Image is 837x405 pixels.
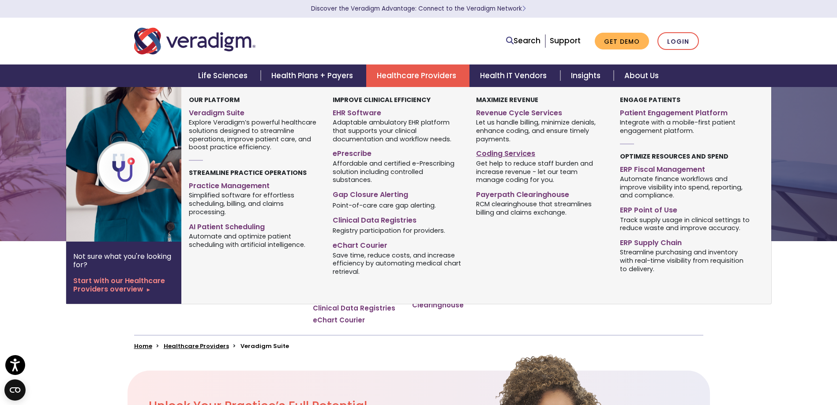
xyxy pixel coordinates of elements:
img: Healthcare Provider [66,87,208,242]
span: RCM clearinghouse that streamlines billing and claims exchange. [476,200,606,217]
span: Get help to reduce staff burden and increase revenue - let our team manage coding for you. [476,159,606,184]
a: Home [134,342,152,350]
a: ERP Point of Use [620,202,750,215]
a: ERP Fiscal Management [620,162,750,174]
strong: Engage Patients [620,95,680,104]
a: Support [550,35,581,46]
span: Point-of-care care gap alerting. [333,201,436,209]
img: Veradigm logo [134,26,255,56]
a: Practice Management [189,178,319,191]
span: Streamline purchasing and inventory with real-time visibility from requisition to delivery. [620,248,750,273]
a: Login [657,32,699,50]
a: Patient Engagement Platform [620,105,750,118]
a: Discover the Veradigm Advantage: Connect to the Veradigm NetworkLearn More [311,4,526,13]
a: Search [506,35,540,47]
a: ERP Supply Chain [620,235,750,248]
a: Coding Services [476,146,606,159]
a: Revenue Cycle Services [476,105,606,118]
a: Payerpath Clearinghouse [476,187,606,200]
iframe: Drift Chat Widget [668,341,826,394]
a: Clinical Data Registries [313,304,395,313]
a: Payerpath Clearinghouse [412,292,489,310]
a: Get Demo [595,33,649,50]
a: Gap Closure Alerting [333,187,463,200]
span: Automate and optimize patient scheduling with artificial intelligence. [189,231,319,249]
strong: Streamline Practice Operations [189,168,307,177]
strong: Optimize Resources and Spend [620,152,728,161]
a: Health Plans + Payers [261,64,366,87]
strong: Our Platform [189,95,240,104]
button: Open CMP widget [4,379,26,401]
strong: Improve Clinical Efficiency [333,95,431,104]
a: Veradigm Suite [189,105,319,118]
a: Healthcare Providers [366,64,469,87]
span: Track supply usage in clinical settings to reduce waste and improve accuracy. [620,215,750,232]
a: AI Patient Scheduling [189,219,319,232]
a: Insights [560,64,614,87]
span: Simplified software for effortless scheduling, billing, and claims processing. [189,191,319,216]
span: Automate finance workflows and improve visibility into spend, reporting, and compliance. [620,174,750,200]
a: eChart Courier [313,316,365,325]
a: Healthcare Providers [164,342,229,350]
span: Adaptable ambulatory EHR platform that supports your clinical documentation and workflow needs. [333,118,463,144]
a: eChart Courier [333,238,463,250]
a: Health IT Vendors [469,64,560,87]
span: Save time, reduce costs, and increase efficiency by automating medical chart retrieval. [333,250,463,276]
span: Registry participation for providers. [333,226,445,235]
span: Explore Veradigm’s powerful healthcare solutions designed to streamline operations, improve patie... [189,118,319,151]
a: Start with our Healthcare Providers overview [73,276,174,293]
span: Let us handle billing, minimize denials, enhance coding, and ensure timely payments. [476,118,606,144]
span: Learn More [522,4,526,13]
span: Affordable and certified e-Prescribing solution including controlled substances. [333,159,463,184]
a: About Us [614,64,669,87]
span: Integrate with a mobile-first patient engagement platform. [620,118,750,135]
p: Not sure what you're looking for? [73,252,174,269]
strong: Maximize Revenue [476,95,538,104]
a: Clinical Data Registries [333,212,463,225]
a: ePrescribe [333,146,463,159]
a: Life Sciences [188,64,261,87]
a: EHR Software [333,105,463,118]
